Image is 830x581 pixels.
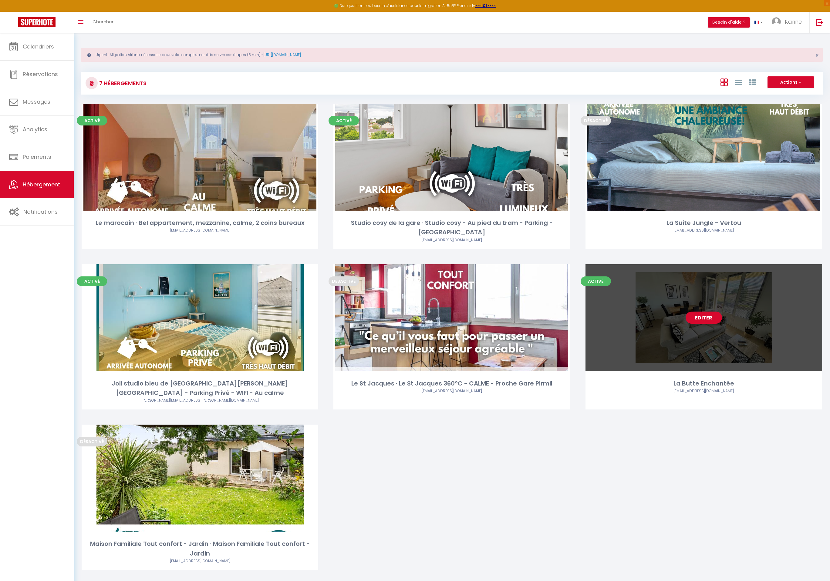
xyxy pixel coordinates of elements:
div: Urgent : Migration Airbnb nécessaire pour votre compte, merci de suivre ces étapes (5 min) - [81,48,823,62]
span: Calendriers [23,43,54,50]
span: Analytics [23,125,47,133]
div: Le marocain · Bel appartement, mezzanine, calme, 2 coins bureaux [82,218,318,228]
div: Airbnb [333,388,570,394]
span: Karine [785,18,802,25]
button: Besoin d'aide ? [708,17,750,28]
span: Activé [77,116,107,125]
div: Airbnb [333,237,570,243]
span: Désactivé [77,437,107,446]
span: Chercher [93,18,113,25]
span: Activé [77,276,107,286]
div: Airbnb [585,388,822,394]
div: Joli studio bleu de [GEOGRAPHIC_DATA][PERSON_NAME][GEOGRAPHIC_DATA] - Parking Privé - WIFI - Au c... [82,379,318,398]
a: Vue par Groupe [749,77,756,87]
div: La Butte Enchantée [585,379,822,388]
a: Editer [686,312,722,324]
span: Désactivé [329,276,359,286]
a: [URL][DOMAIN_NAME] [263,52,301,57]
div: Airbnb [82,228,318,233]
img: Super Booking [18,17,56,27]
span: × [815,52,819,59]
span: Activé [329,116,359,125]
span: Notifications [23,208,58,215]
span: Messages [23,98,50,105]
div: Maison Familiale Tout confort - Jardin · Maison Familiale Tout confort - Jardin [82,539,318,558]
a: Vue en Liste [735,77,742,87]
div: Airbnb [82,398,318,403]
div: Airbnb [585,228,822,233]
span: Activé [581,276,611,286]
h3: 7 Hébergements [98,76,147,90]
span: Désactivé [581,116,611,125]
button: Close [815,53,819,58]
span: Paiements [23,153,51,161]
span: Réservations [23,70,58,78]
div: Airbnb [82,558,318,564]
button: Actions [768,76,814,88]
a: ... Karine [767,12,809,33]
a: >>> ICI <<<< [475,3,496,8]
img: ... [772,17,781,26]
div: Studio cosy de la gare · Studio cosy - Au pied du tram - Parking - [GEOGRAPHIC_DATA] [333,218,570,237]
a: Chercher [88,12,118,33]
img: logout [816,18,823,26]
div: Le St Jacques · Le St Jacques 360°C - CALME - Proche Gare Pirmil [333,379,570,388]
a: Vue en Box [720,77,728,87]
span: Hébergement [23,181,60,188]
div: La Suite Jungle - Vertou [585,218,822,228]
